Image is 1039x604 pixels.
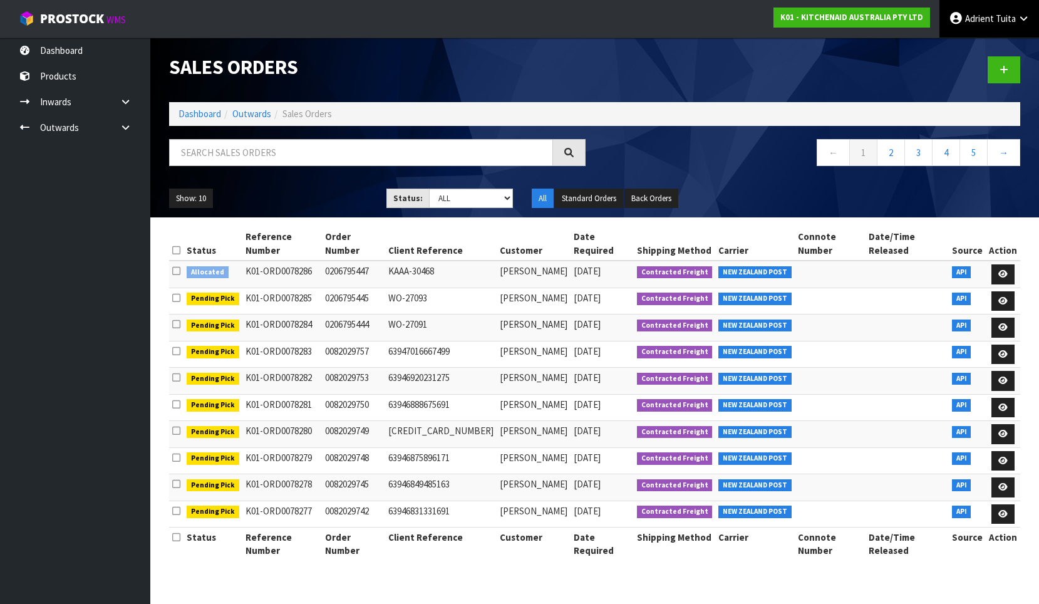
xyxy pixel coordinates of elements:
th: Order Number [322,227,385,261]
th: Client Reference [385,528,497,561]
td: 0082029745 [322,474,385,501]
span: Contracted Freight [637,479,713,492]
h1: Sales Orders [169,56,586,78]
span: API [952,293,971,305]
td: 0082029742 [322,501,385,528]
span: Contracted Freight [637,506,713,518]
a: ← [817,139,850,166]
th: Action [986,227,1020,261]
span: [DATE] [574,398,601,410]
span: Pending Pick [187,399,239,412]
span: API [952,506,971,518]
th: Connote Number [795,227,866,261]
th: Connote Number [795,528,866,561]
td: [CREDIT_CARD_NUMBER] [385,421,497,448]
span: API [952,399,971,412]
span: Allocated [187,266,229,279]
td: WO-27091 [385,315,497,341]
th: Reference Number [242,528,322,561]
td: 0206795447 [322,261,385,288]
td: [PERSON_NAME] [497,288,571,315]
small: WMS [106,14,126,26]
td: WO-27093 [385,288,497,315]
span: NEW ZEALAND POST [718,346,792,358]
a: 4 [932,139,960,166]
th: Date/Time Released [866,227,949,261]
td: 0082029753 [322,368,385,395]
span: Pending Pick [187,373,239,385]
span: Contracted Freight [637,399,713,412]
span: Contracted Freight [637,452,713,465]
td: 0082029750 [322,394,385,421]
td: 63946849485163 [385,474,497,501]
span: NEW ZEALAND POST [718,452,792,465]
th: Source [949,528,986,561]
td: 0082029748 [322,447,385,474]
span: [DATE] [574,505,601,517]
span: Pending Pick [187,479,239,492]
span: NEW ZEALAND POST [718,399,792,412]
th: Carrier [715,528,795,561]
a: 5 [959,139,988,166]
span: NEW ZEALAND POST [718,373,792,385]
td: 63946888675691 [385,394,497,421]
span: Pending Pick [187,346,239,358]
span: [DATE] [574,452,601,464]
td: K01-ORD0078280 [242,421,322,448]
span: Pending Pick [187,320,239,332]
span: Contracted Freight [637,373,713,385]
a: 2 [877,139,905,166]
input: Search sales orders [169,139,553,166]
td: K01-ORD0078278 [242,474,322,501]
span: API [952,320,971,332]
th: Carrier [715,227,795,261]
span: NEW ZEALAND POST [718,426,792,439]
td: K01-ORD0078284 [242,315,322,341]
td: K01-ORD0078279 [242,447,322,474]
a: Outwards [232,108,271,120]
span: Contracted Freight [637,346,713,358]
th: Status [184,227,242,261]
td: K01-ORD0078286 [242,261,322,288]
span: Contracted Freight [637,293,713,305]
span: [DATE] [574,265,601,277]
td: 0206795445 [322,288,385,315]
strong: K01 - KITCHENAID AUSTRALIA PTY LTD [780,12,923,23]
span: Tuita [996,13,1016,24]
td: [PERSON_NAME] [497,447,571,474]
span: NEW ZEALAND POST [718,506,792,518]
a: → [987,139,1020,166]
td: [PERSON_NAME] [497,368,571,395]
span: API [952,346,971,358]
td: K01-ORD0078277 [242,501,322,528]
td: K01-ORD0078282 [242,368,322,395]
span: API [952,452,971,465]
button: Show: 10 [169,189,213,209]
span: Pending Pick [187,452,239,465]
span: [DATE] [574,425,601,437]
td: [PERSON_NAME] [497,315,571,341]
td: KAAA-30468 [385,261,497,288]
img: cube-alt.png [19,11,34,26]
button: Back Orders [624,189,678,209]
td: 0082029749 [322,421,385,448]
td: [PERSON_NAME] [497,261,571,288]
span: ProStock [40,11,104,27]
span: NEW ZEALAND POST [718,479,792,492]
th: Date Required [571,227,634,261]
td: 63946875896171 [385,447,497,474]
span: Adrient [965,13,994,24]
td: [PERSON_NAME] [497,501,571,528]
span: [DATE] [574,478,601,490]
a: Dashboard [178,108,221,120]
button: All [532,189,554,209]
span: Pending Pick [187,506,239,518]
strong: Status: [393,193,423,204]
th: Shipping Method [634,227,716,261]
span: Contracted Freight [637,320,713,332]
span: Contracted Freight [637,426,713,439]
td: [PERSON_NAME] [497,421,571,448]
span: NEW ZEALAND POST [718,293,792,305]
td: 0206795444 [322,315,385,341]
span: [DATE] [574,292,601,304]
